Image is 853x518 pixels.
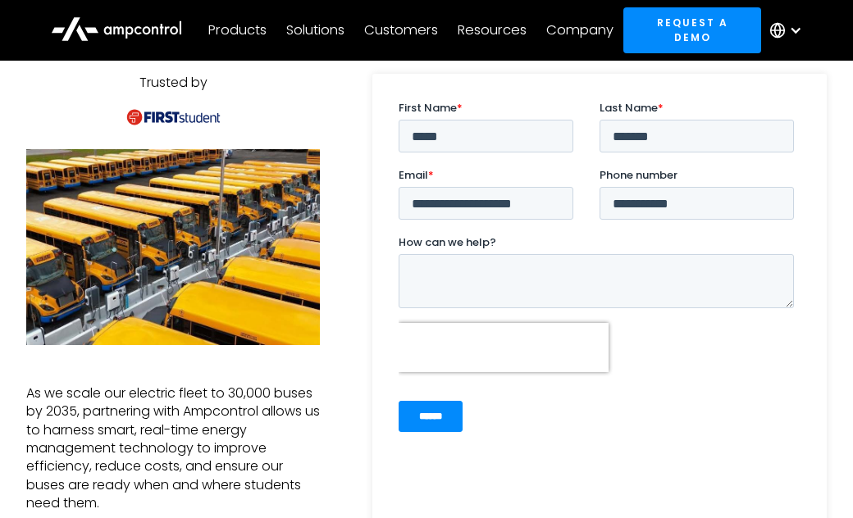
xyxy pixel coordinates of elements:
[399,100,801,461] iframe: Form 0
[122,108,194,121] img: Watt EV Logo Real
[546,21,614,39] div: Company
[364,21,438,39] div: Customers
[26,460,320,478] div: [PERSON_NAME] Starepravo
[458,21,527,39] div: Resources
[623,7,760,52] a: Request a demo
[286,21,344,39] div: Solutions
[26,379,320,434] p: "We believe Ampcontrol's innovative AI-driven platform offers the tools we need to optimize and m...
[208,21,267,39] div: Products
[26,478,320,496] div: Head of Software at [GEOGRAPHIC_DATA]
[139,74,208,92] div: Trusted by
